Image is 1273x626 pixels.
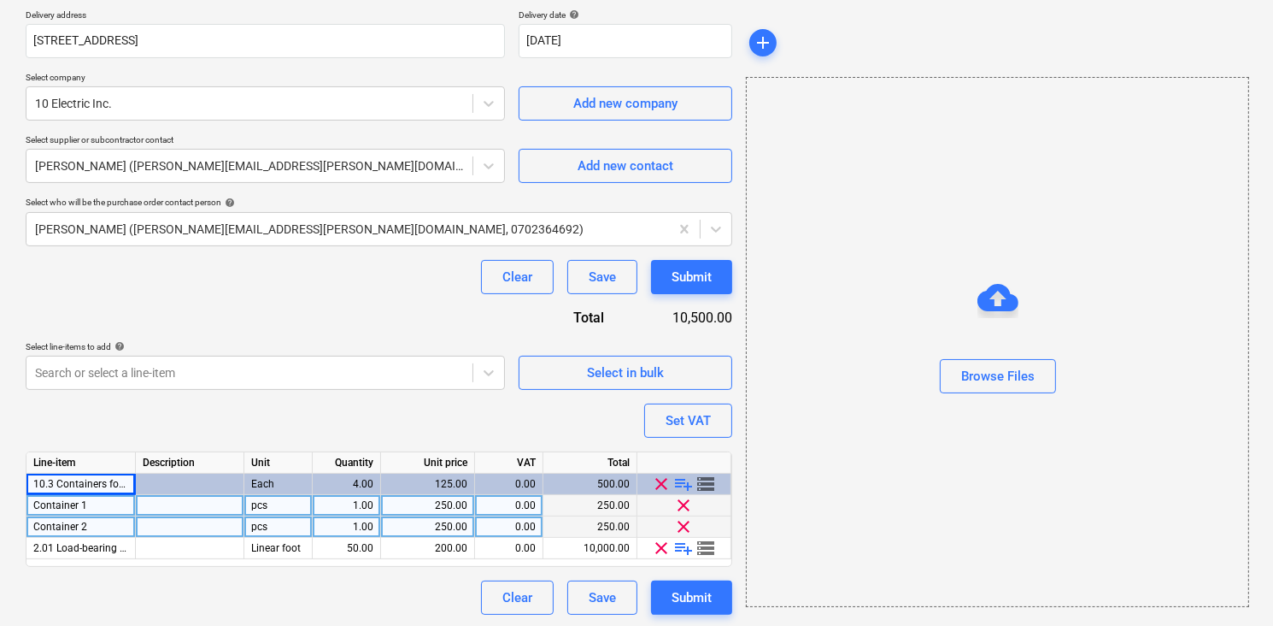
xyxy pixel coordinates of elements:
div: Submit [672,266,712,288]
span: storage [696,474,717,494]
div: Select line-items to add [26,341,505,352]
button: Submit [651,260,732,294]
button: Add new company [519,86,732,121]
div: 200.00 [388,538,467,559]
div: 250.00 [388,517,467,538]
div: Set VAT [666,410,711,432]
div: Add new contact [578,155,673,177]
div: 4.00 [320,474,373,495]
span: Container 2 [33,521,87,533]
div: 125.00 [388,474,467,495]
div: pcs [244,517,313,538]
div: 250.00 [388,495,467,517]
span: playlist_add [674,474,695,494]
button: Select in bulk [519,356,732,390]
div: 10,500.00 [631,308,732,328]
button: Browse Files [940,359,1056,393]
span: clear [652,474,672,494]
div: Add new company [573,92,678,115]
button: Submit [651,581,732,615]
div: Save [589,266,616,288]
div: 0.00 [482,517,536,538]
p: Select supplier or subcontractor contact [26,134,505,149]
div: Line-item [26,452,136,474]
div: Browse Files [961,365,1035,387]
button: Save [567,581,637,615]
button: Add new contact [519,149,732,183]
iframe: Chat Widget [1188,544,1273,626]
div: Select in bulk [587,362,664,384]
div: Clear [502,266,532,288]
button: Clear [481,260,554,294]
div: 0.00 [482,538,536,559]
button: Save [567,260,637,294]
div: 0.00 [482,474,536,495]
span: help [221,198,235,208]
div: 250.00 [543,495,637,517]
span: clear [674,495,695,516]
span: clear [674,517,695,537]
div: Linear foot [244,538,313,559]
div: Delivery date [519,9,732,21]
button: Clear [481,581,554,615]
span: storage [696,538,717,558]
span: help [566,9,579,20]
div: Quantity [313,452,381,474]
div: VAT [475,452,543,474]
p: Delivery address [26,9,505,24]
div: 50.00 [320,538,373,559]
div: Select who will be the purchase order contact person [26,197,732,208]
div: 1.00 [320,495,373,517]
div: 10,000.00 [543,538,637,559]
div: Browse Files [746,77,1249,607]
div: Save [589,587,616,609]
button: Set VAT [644,404,732,438]
div: 1.00 [320,517,373,538]
div: Total [510,308,631,328]
span: help [111,341,125,351]
div: 250.00 [543,517,637,538]
span: playlist_add [674,538,695,558]
div: Submit [672,587,712,609]
div: Total [543,452,637,474]
div: Description [136,452,244,474]
div: 500.00 [543,474,637,495]
div: Each [244,474,313,495]
span: clear [652,538,672,558]
div: Unit price [381,452,475,474]
span: 2.01 Load-bearing wall adjustments [33,542,199,554]
input: Delivery date not specified [519,24,732,58]
span: add [753,32,773,53]
div: Clear [502,587,532,609]
input: Delivery address [26,24,505,58]
div: Unit [244,452,313,474]
div: pcs [244,495,313,517]
span: 10.3 Containers for debris disposal [33,478,195,490]
p: Select company [26,72,505,86]
span: Container 1 [33,499,87,511]
div: 0.00 [482,495,536,517]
